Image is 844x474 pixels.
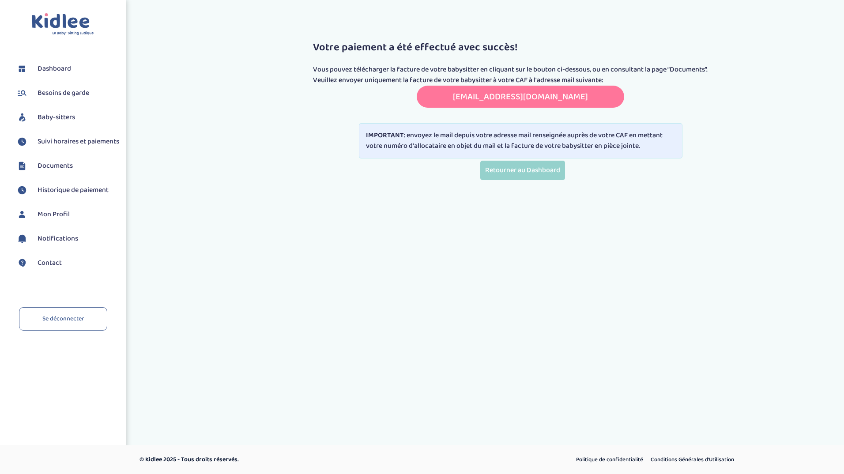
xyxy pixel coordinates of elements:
[38,209,70,220] span: Mon Profil
[313,75,728,86] p: Veuillez envoyer uniquement la facture de votre babysitter à votre CAF à l'adresse mail suivante:
[38,185,109,196] span: Historique de paiement
[15,159,119,173] a: Documents
[15,111,119,124] a: Baby-sitters
[38,88,89,98] span: Besoins de garde
[15,111,29,124] img: babysitters.svg
[573,454,646,466] a: Politique de confidentialité
[15,232,29,245] img: notification.svg
[19,307,107,331] a: Se déconnecter
[15,135,29,148] img: suivihoraire.svg
[15,208,29,221] img: profil.svg
[359,123,682,158] div: : envoyez le mail depuis votre adresse mail renseignée auprès de votre CAF en mettant votre numér...
[313,64,728,75] p: Vous pouvez télécharger la facture de votre babysitter en cliquant sur le bouton ci-dessous, ou e...
[453,90,588,104] a: [EMAIL_ADDRESS][DOMAIN_NAME]
[15,232,119,245] a: Notifications
[366,130,404,141] strong: IMPORTANT
[480,161,565,180] a: Retourner au Dashboard
[648,454,737,466] a: Conditions Générales d’Utilisation
[15,256,119,270] a: Contact
[38,112,75,123] span: Baby-sitters
[15,62,119,75] a: Dashboard
[15,184,119,197] a: Historique de paiement
[38,161,73,171] span: Documents
[15,87,29,100] img: besoin.svg
[15,87,119,100] a: Besoins de garde
[15,208,119,221] a: Mon Profil
[15,256,29,270] img: contact.svg
[139,455,460,464] p: © Kidlee 2025 - Tous droits réservés.
[313,42,728,53] h3: Votre paiement a été effectué avec succès!
[15,62,29,75] img: dashboard.svg
[32,13,94,36] img: logo.svg
[15,135,119,148] a: Suivi horaires et paiements
[38,64,71,74] span: Dashboard
[38,136,119,147] span: Suivi horaires et paiements
[15,159,29,173] img: documents.svg
[15,184,29,197] img: suivihoraire.svg
[38,258,62,268] span: Contact
[38,233,78,244] span: Notifications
